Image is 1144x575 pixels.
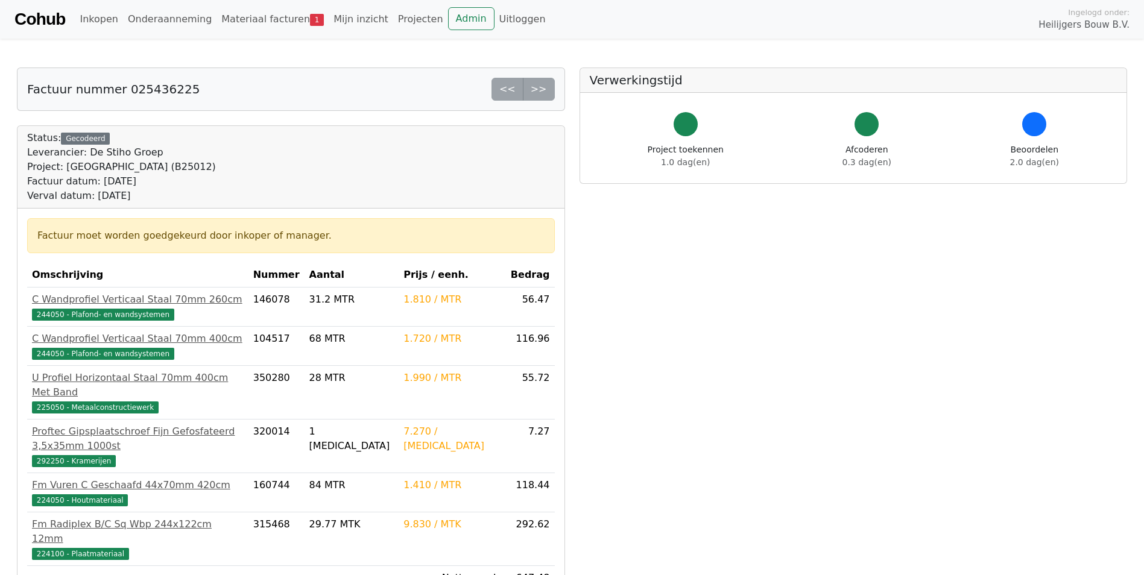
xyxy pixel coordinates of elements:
[648,143,724,169] div: Project toekennen
[403,371,501,385] div: 1.990 / MTR
[248,512,305,566] td: 315468
[590,73,1117,87] h5: Verwerkingstijd
[32,331,244,346] div: C Wandprofiel Verticaal Staal 70mm 400cm
[506,473,555,512] td: 118.44
[216,7,329,31] a: Materiaal facturen1
[506,419,555,473] td: 7.27
[32,309,174,321] span: 244050 - Plafond- en wandsystemen
[32,517,244,546] div: Fm Radiplex B/C Sq Wbp 244x122cm 12mm
[309,371,394,385] div: 28 MTR
[61,133,110,145] div: Gecodeerd
[506,512,555,566] td: 292.62
[842,157,891,167] span: 0.3 dag(en)
[32,424,244,468] a: Proftec Gipsplaatschroef Fijn Gefosfateerd 3,5x35mm 1000st292250 - Kramerijen
[32,494,128,506] span: 224050 - Houtmateriaal
[75,7,122,31] a: Inkopen
[32,292,244,321] a: C Wandprofiel Verticaal Staal 70mm 260cm244050 - Plafond- en wandsystemen
[495,7,551,31] a: Uitloggen
[506,366,555,419] td: 55.72
[32,331,244,360] a: C Wandprofiel Verticaal Staal 70mm 400cm244050 - Plafond- en wandsystemen
[32,371,244,414] a: U Profiel Horizontaal Staal 70mm 400cm Met Band225050 - Metaalconstructiewerk
[32,478,244,507] a: Fm Vuren C Geschaafd 44x70mm 420cm224050 - Houtmateriaal
[248,263,305,287] th: Nummer
[27,189,216,203] div: Verval datum: [DATE]
[37,228,545,243] div: Factuur moet worden goedgekeurd door inkoper of manager.
[661,157,710,167] span: 1.0 dag(en)
[32,455,116,467] span: 292250 - Kramerijen
[32,424,244,453] div: Proftec Gipsplaatschroef Fijn Gefosfateerd 3,5x35mm 1000st
[123,7,216,31] a: Onderaanneming
[1010,143,1059,169] div: Beoordelen
[248,366,305,419] td: 350280
[27,174,216,189] div: Factuur datum: [DATE]
[403,478,501,492] div: 1.410 / MTR
[305,263,399,287] th: Aantal
[310,14,324,26] span: 1
[842,143,891,169] div: Afcoderen
[248,419,305,473] td: 320014
[506,263,555,287] th: Bedrag
[32,548,129,560] span: 224100 - Plaatmateriaal
[403,292,501,307] div: 1.810 / MTR
[32,478,244,492] div: Fm Vuren C Geschaafd 44x70mm 420cm
[248,473,305,512] td: 160744
[399,263,506,287] th: Prijs / eenh.
[32,348,174,360] span: 244050 - Plafond- en wandsystemen
[32,401,159,413] span: 225050 - Metaalconstructiewerk
[506,287,555,327] td: 56.47
[248,287,305,327] td: 146078
[27,82,200,96] h5: Factuur nummer 025436225
[309,517,394,532] div: 29.77 MTK
[248,327,305,366] td: 104517
[1010,157,1059,167] span: 2.0 dag(en)
[27,131,216,203] div: Status:
[403,517,501,532] div: 9.830 / MTK
[309,292,394,307] div: 31.2 MTR
[27,145,216,160] div: Leverancier: De Stiho Groep
[448,7,495,30] a: Admin
[32,292,244,307] div: C Wandprofiel Verticaal Staal 70mm 260cm
[506,327,555,366] td: 116.96
[1068,7,1130,18] span: Ingelogd onder:
[393,7,448,31] a: Projecten
[329,7,393,31] a: Mijn inzicht
[32,371,244,400] div: U Profiel Horizontaal Staal 70mm 400cm Met Band
[32,517,244,561] a: Fm Radiplex B/C Sq Wbp 244x122cm 12mm224100 - Plaatmateriaal
[309,424,394,453] div: 1 [MEDICAL_DATA]
[309,478,394,492] div: 84 MTR
[27,263,248,287] th: Omschrijving
[403,331,501,346] div: 1.720 / MTR
[27,160,216,174] div: Project: [GEOGRAPHIC_DATA] (B25012)
[403,424,501,453] div: 7.270 / [MEDICAL_DATA]
[309,331,394,346] div: 68 MTR
[14,5,65,34] a: Cohub
[1038,18,1130,32] span: Heilijgers Bouw B.V.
